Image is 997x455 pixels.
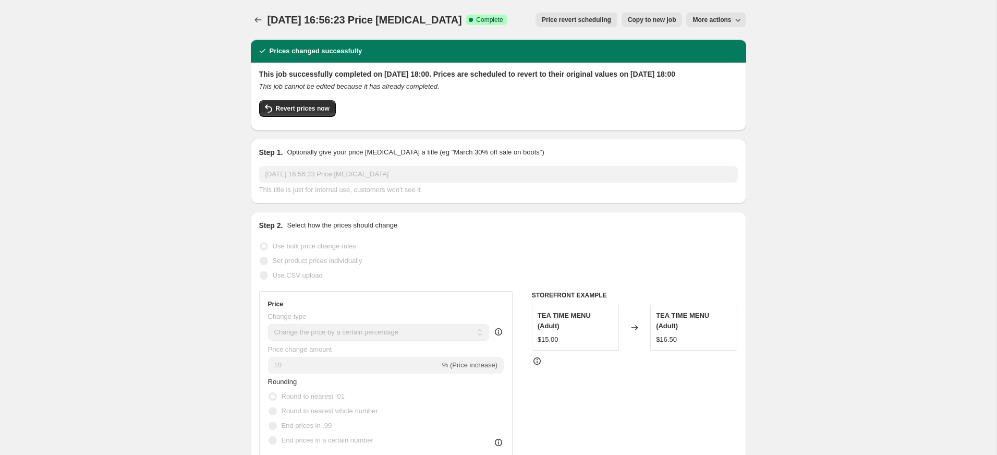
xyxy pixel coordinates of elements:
[259,186,421,194] span: This title is just for internal use, customers won't see it
[476,16,503,24] span: Complete
[692,16,731,24] span: More actions
[542,16,611,24] span: Price revert scheduling
[259,147,283,158] h2: Step 1.
[493,327,504,337] div: help
[268,378,297,386] span: Rounding
[276,104,330,113] span: Revert prices now
[259,100,336,117] button: Revert prices now
[628,16,676,24] span: Copy to new job
[273,271,323,279] span: Use CSV upload
[259,166,738,183] input: 30% off holiday sale
[536,13,617,27] button: Price revert scheduling
[259,220,283,231] h2: Step 2.
[656,312,709,330] span: TEA TIME MENU (Adult)
[287,147,544,158] p: Optionally give your price [MEDICAL_DATA] a title (eg "March 30% off sale on boots")
[282,392,345,400] span: Round to nearest .01
[259,69,738,79] h2: This job successfully completed on [DATE] 18:00. Prices are scheduled to revert to their original...
[268,345,332,353] span: Price change amount
[273,242,356,250] span: Use bulk price change rules
[273,257,362,265] span: Set product prices individually
[270,46,362,56] h2: Prices changed successfully
[282,407,378,415] span: Round to nearest whole number
[268,300,283,308] h3: Price
[538,334,558,345] div: $15.00
[268,357,440,374] input: -15
[532,291,738,300] h6: STOREFRONT EXAMPLE
[686,13,746,27] button: More actions
[622,13,683,27] button: Copy to new job
[268,313,307,320] span: Change type
[282,422,332,429] span: End prices in .99
[287,220,397,231] p: Select how the prices should change
[538,312,591,330] span: TEA TIME MENU (Adult)
[251,13,265,27] button: Price change jobs
[282,436,373,444] span: End prices in a certain number
[656,334,677,345] div: $16.50
[259,82,440,90] i: This job cannot be edited because it has already completed.
[268,14,462,26] span: [DATE] 16:56:23 Price [MEDICAL_DATA]
[442,361,497,369] span: % (Price increase)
